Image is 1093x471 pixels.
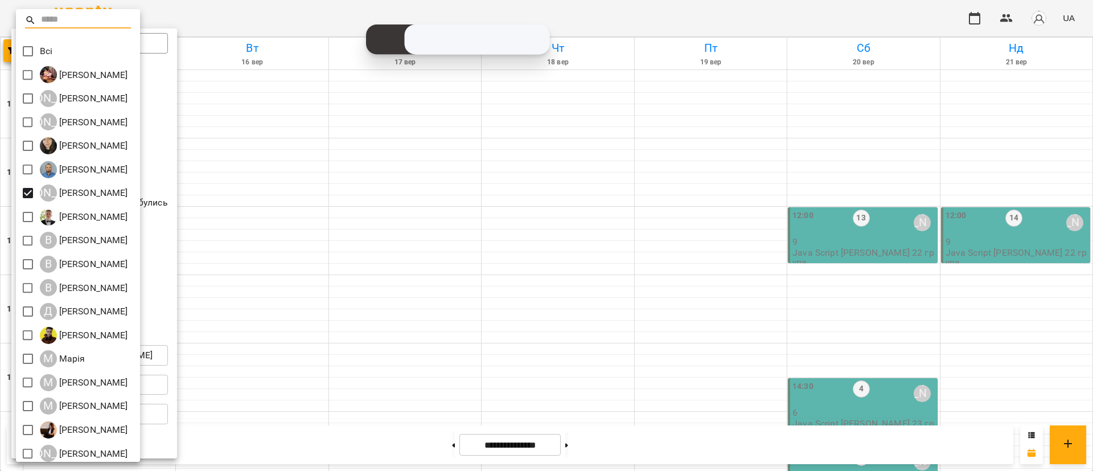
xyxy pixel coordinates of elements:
div: М [40,350,57,367]
p: Всі [40,44,52,58]
a: В [PERSON_NAME] [40,256,128,273]
a: [PERSON_NAME] [PERSON_NAME] [40,90,128,107]
div: Анастасія Герус [40,137,128,154]
img: І [40,66,57,83]
p: [PERSON_NAME] [57,186,128,200]
div: М [40,374,57,391]
div: Аліна Москаленко [40,113,128,130]
p: [PERSON_NAME] [57,399,128,413]
a: [PERSON_NAME] [PERSON_NAME] [40,113,128,130]
a: М Марія [40,350,85,367]
a: В [PERSON_NAME] [40,208,128,226]
p: [PERSON_NAME] [57,447,128,461]
div: Михайло Поліщук [40,398,128,415]
p: [PERSON_NAME] [57,68,128,82]
div: В [40,279,57,296]
img: В [40,208,57,226]
a: І [PERSON_NAME] [40,66,128,83]
div: Ніна Марчук [40,445,128,462]
div: В [40,232,57,249]
a: В [PERSON_NAME] [40,279,128,296]
a: Н [PERSON_NAME] [40,421,128,439]
p: [PERSON_NAME] [57,281,128,295]
p: [PERSON_NAME] [57,139,128,153]
div: [PERSON_NAME] [40,445,57,462]
p: [PERSON_NAME] [57,329,128,342]
a: Д [PERSON_NAME] [40,327,128,344]
p: [PERSON_NAME] [57,210,128,224]
a: М [PERSON_NAME] [40,374,128,391]
div: Д [40,303,57,320]
div: [PERSON_NAME] [40,90,57,107]
div: Марія [40,350,85,367]
p: [PERSON_NAME] [57,257,128,271]
div: В [40,256,57,273]
div: Надія Шрай [40,421,128,439]
p: [PERSON_NAME] [57,163,128,177]
img: Д [40,327,57,344]
div: Альберт Волков [40,90,128,107]
div: [PERSON_NAME] [40,113,57,130]
a: Д [PERSON_NAME] [40,303,128,320]
img: Н [40,421,57,439]
p: [PERSON_NAME] [57,116,128,129]
p: [PERSON_NAME] [57,234,128,247]
p: [PERSON_NAME] [57,423,128,437]
div: Микита Пономарьов [40,374,128,391]
a: [PERSON_NAME] [PERSON_NAME] [40,185,128,202]
a: [PERSON_NAME] [PERSON_NAME] [40,445,128,462]
p: Марія [57,352,85,366]
p: [PERSON_NAME] [57,305,128,318]
img: А [40,137,57,154]
img: А [40,161,57,178]
a: М [PERSON_NAME] [40,398,128,415]
div: Ілля Петруша [40,66,128,83]
div: М [40,398,57,415]
a: В [PERSON_NAME] [40,232,128,249]
div: [PERSON_NAME] [40,185,57,202]
p: [PERSON_NAME] [57,92,128,105]
a: А [PERSON_NAME] [40,161,128,178]
p: [PERSON_NAME] [57,376,128,390]
a: А [PERSON_NAME] [40,137,128,154]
